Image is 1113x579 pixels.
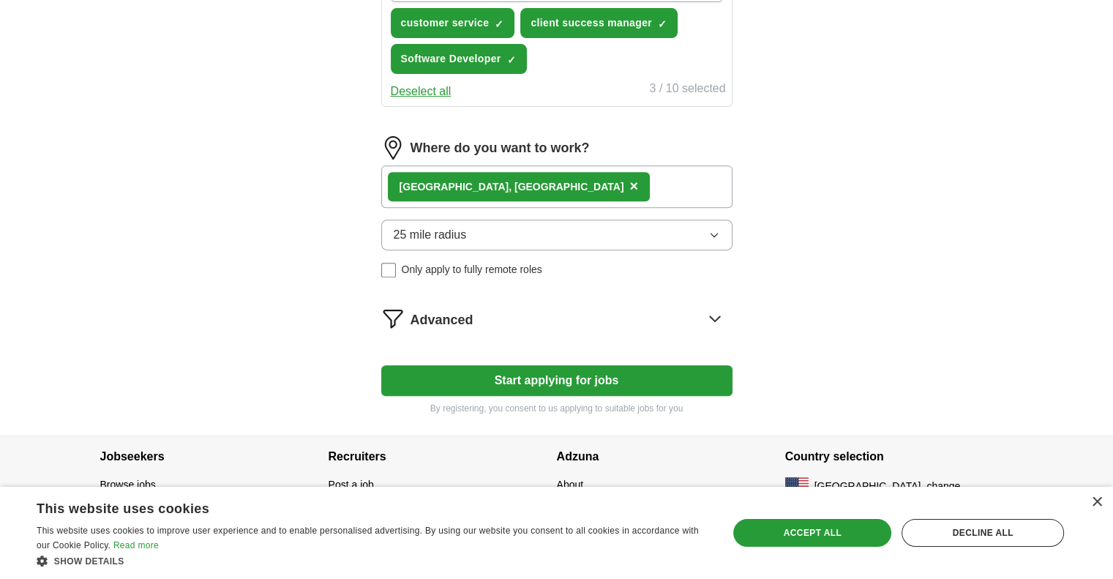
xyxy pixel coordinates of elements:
[381,402,732,415] p: By registering, you consent to us applying to suitable jobs for you
[658,18,667,30] span: ✓
[629,178,638,194] span: ×
[100,479,156,490] a: Browse jobs
[520,8,678,38] button: client success manager✓
[37,526,699,550] span: This website uses cookies to improve user experience and to enable personalised advertising. By u...
[113,540,159,550] a: Read more, opens a new window
[401,51,501,67] span: Software Developer
[401,15,490,31] span: customer service
[926,479,960,494] button: change
[902,519,1064,547] div: Decline all
[649,80,725,100] div: 3 / 10 selected
[400,179,624,195] div: , [GEOGRAPHIC_DATA]
[785,477,809,495] img: US flag
[785,436,1013,477] h4: Country selection
[400,181,509,193] strong: [GEOGRAPHIC_DATA]
[329,479,374,490] a: Post a job
[381,220,732,250] button: 25 mile radius
[381,307,405,330] img: filter
[495,18,503,30] span: ✓
[391,83,451,100] button: Deselect all
[629,176,638,198] button: ×
[37,496,671,518] div: This website uses cookies
[37,553,708,568] div: Show details
[733,519,891,547] div: Accept all
[381,136,405,160] img: location.png
[814,479,921,494] span: [GEOGRAPHIC_DATA]
[402,262,542,277] span: Only apply to fully remote roles
[391,8,515,38] button: customer service✓
[411,138,590,158] label: Where do you want to work?
[54,556,124,567] span: Show details
[381,263,396,277] input: Only apply to fully remote roles
[391,44,527,74] button: Software Developer✓
[1091,497,1102,508] div: Close
[381,365,732,396] button: Start applying for jobs
[557,479,584,490] a: About
[394,226,467,244] span: 25 mile radius
[507,54,516,66] span: ✓
[411,310,473,330] span: Advanced
[531,15,652,31] span: client success manager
